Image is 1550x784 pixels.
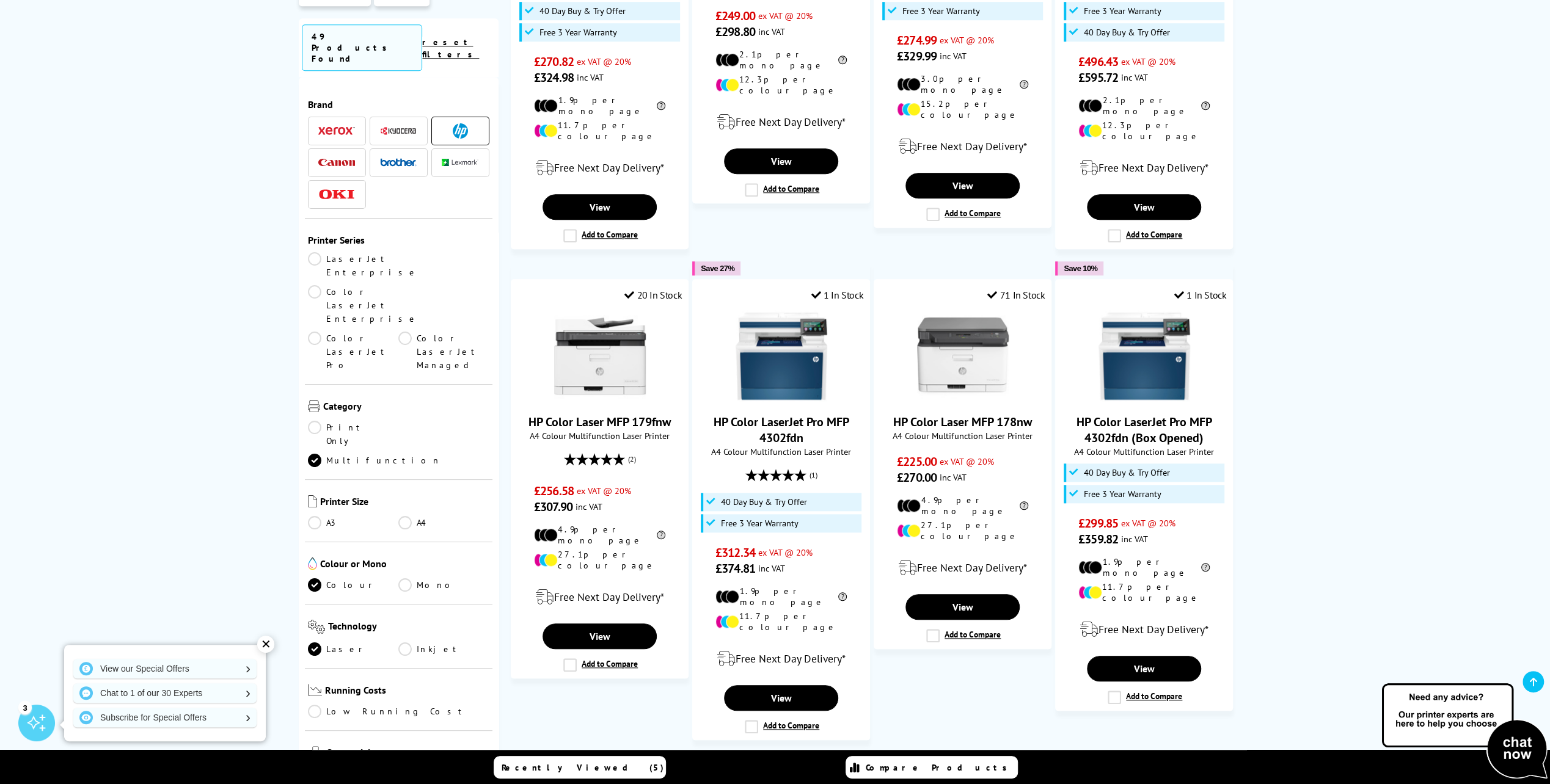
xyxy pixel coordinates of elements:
[628,448,636,471] span: (2)
[398,332,489,372] a: Color LaserJet Managed
[308,285,419,325] a: Color LaserJet Enterprise
[917,392,1009,404] a: HP Color Laser MFP 178nw
[380,126,417,136] img: Kyocera
[880,430,1045,441] span: A4 Colour Multifunction Laser Printer
[1078,120,1210,142] li: 12.3p per colour page
[1174,289,1227,301] div: 1 In Stock
[422,37,479,60] a: reset filters
[897,32,937,48] span: £274.99
[563,658,638,672] label: Add to Compare
[893,414,1032,430] a: HP Color Laser MFP 178nw
[897,48,937,64] span: £329.99
[257,636,274,653] div: ✕
[1121,56,1175,67] span: ex VAT @ 20%
[398,516,489,529] a: A4
[699,446,863,457] span: A4 Colour Multifunction Laser Printer
[724,685,838,711] a: View
[897,454,937,470] span: £225.00
[897,73,1028,95] li: 3.0p per mono page
[1084,489,1161,499] span: Free 3 Year Warranty
[905,173,1019,198] a: View
[577,56,631,67] span: ex VAT @ 20%
[1055,261,1103,275] button: Save 10%
[715,586,847,608] li: 1.9p per mono page
[1108,229,1182,242] label: Add to Compare
[1078,531,1118,547] span: £359.82
[517,580,682,614] div: modal_delivery
[940,471,967,483] span: inc VAT
[323,400,490,415] span: Category
[18,700,32,714] div: 3
[902,6,980,16] span: Free 3 Year Warranty
[1078,581,1210,603] li: 11.7p per colour page
[308,454,441,467] a: Multifunction
[308,98,490,111] span: Brand
[724,148,838,174] a: View
[442,155,478,170] a: Lexmark
[398,578,489,592] a: Mono
[715,545,755,561] span: £312.34
[1078,95,1210,117] li: 2.1p per mono page
[715,8,755,24] span: £249.00
[308,684,323,697] img: Running Costs
[534,95,665,117] li: 1.9p per mono page
[1078,515,1118,531] span: £299.85
[308,642,399,656] a: Laser
[897,470,937,485] span: £270.00
[1062,151,1226,185] div: modal_delivery
[1087,194,1201,220] a: View
[699,105,863,139] div: modal_delivery
[320,557,490,572] span: Colour or Mono
[715,24,755,40] span: £298.80
[745,720,819,733] label: Add to Compare
[866,762,1014,773] span: Compare Products
[987,289,1045,301] div: 71 In Stock
[721,518,799,528] span: Free 3 Year Warranty
[543,194,656,220] a: View
[940,456,994,467] span: ex VAT @ 20%
[624,289,682,301] div: 20 In Stock
[554,392,646,404] a: HP Color Laser MFP 179fnw
[1078,54,1118,70] span: £496.43
[758,10,813,21] span: ex VAT @ 20%
[1062,612,1226,647] div: modal_delivery
[701,264,734,273] span: Save 27%
[563,229,638,242] label: Add to Compare
[736,392,827,404] a: HP Color LaserJet Pro MFP 4302fdn
[880,129,1045,164] div: modal_delivery
[577,71,604,83] span: inc VAT
[715,74,847,96] li: 12.3p per colour page
[926,629,1001,642] label: Add to Compare
[302,24,423,71] span: 49 Products Found
[576,501,602,512] span: inc VAT
[318,126,355,135] img: Xerox
[715,49,847,71] li: 2.1p per mono page
[1108,691,1182,704] label: Add to Compare
[326,746,490,761] span: Connectivity
[715,611,847,633] li: 11.7p per colour page
[897,520,1028,542] li: 27.1p per colour page
[442,159,478,166] img: Lexmark
[318,123,355,139] a: Xerox
[721,497,807,507] span: 40 Day Buy & Try Offer
[534,483,574,499] span: £256.58
[320,495,490,510] span: Printer Size
[534,70,574,85] span: £324.98
[308,557,317,570] img: Colour or Mono
[758,546,813,558] span: ex VAT @ 20%
[308,400,320,412] img: Category
[811,289,863,301] div: 1 In Stock
[534,120,665,142] li: 11.7p per colour page
[1062,446,1226,457] span: A4 Colour Multifunction Laser Printer
[308,421,399,448] a: Print Only
[308,705,490,718] a: Low Running Cost
[502,762,664,773] span: Recently Viewed (5)
[539,27,617,37] span: Free 3 Year Warranty
[308,332,399,372] a: Color LaserJet Pro
[714,414,849,446] a: HP Color LaserJet Pro MFP 4302fdn
[926,208,1001,221] label: Add to Compare
[308,746,323,758] img: Connectivity
[442,123,478,139] a: HP
[398,642,489,656] a: Inkjet
[517,151,682,185] div: modal_delivery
